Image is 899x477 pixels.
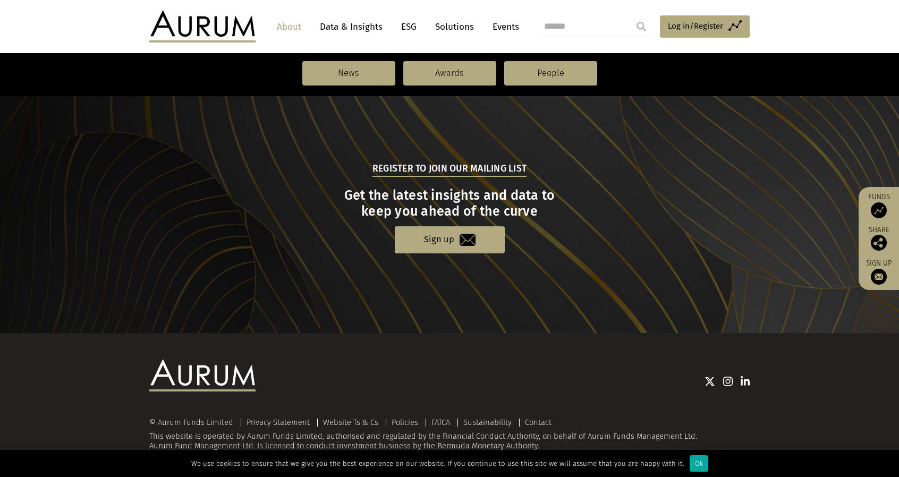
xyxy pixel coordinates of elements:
[463,418,512,427] a: Sustainability
[151,188,749,219] h3: Get the latest insights and data to keep you ahead of the curve
[504,61,597,86] a: People
[864,259,894,285] a: Sign up
[631,16,652,37] input: Submit
[149,360,256,391] img: Aurum Logo
[705,376,715,387] img: Twitter icon
[487,17,519,37] a: Events
[395,226,505,253] a: Sign up
[392,418,418,427] a: Policies
[403,61,496,86] a: Awards
[149,418,750,450] div: This website is operated by Aurum Funds Limited, authorised and regulated by the Financial Conduc...
[723,376,733,387] img: Instagram icon
[272,17,307,37] a: About
[315,17,388,37] a: Data & Insights
[372,162,527,177] h5: Register to join our mailing list
[864,192,894,218] a: Funds
[871,202,887,218] img: Access Funds
[323,418,378,427] a: Website Ts & Cs
[247,418,310,427] a: Privacy Statement
[149,11,256,42] img: Aurum
[302,61,395,86] a: News
[741,376,750,387] img: Linkedin icon
[690,455,708,472] div: Ok
[431,418,450,427] a: FATCA
[871,269,887,285] img: Sign up to our newsletter
[396,17,422,37] a: ESG
[525,418,552,427] a: Contact
[668,20,723,32] span: Log in/Register
[660,15,750,38] a: Log in/Register
[871,235,887,251] img: Share this post
[430,17,479,37] a: Solutions
[149,419,239,427] div: © Aurum Funds Limited
[864,226,894,251] div: Share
